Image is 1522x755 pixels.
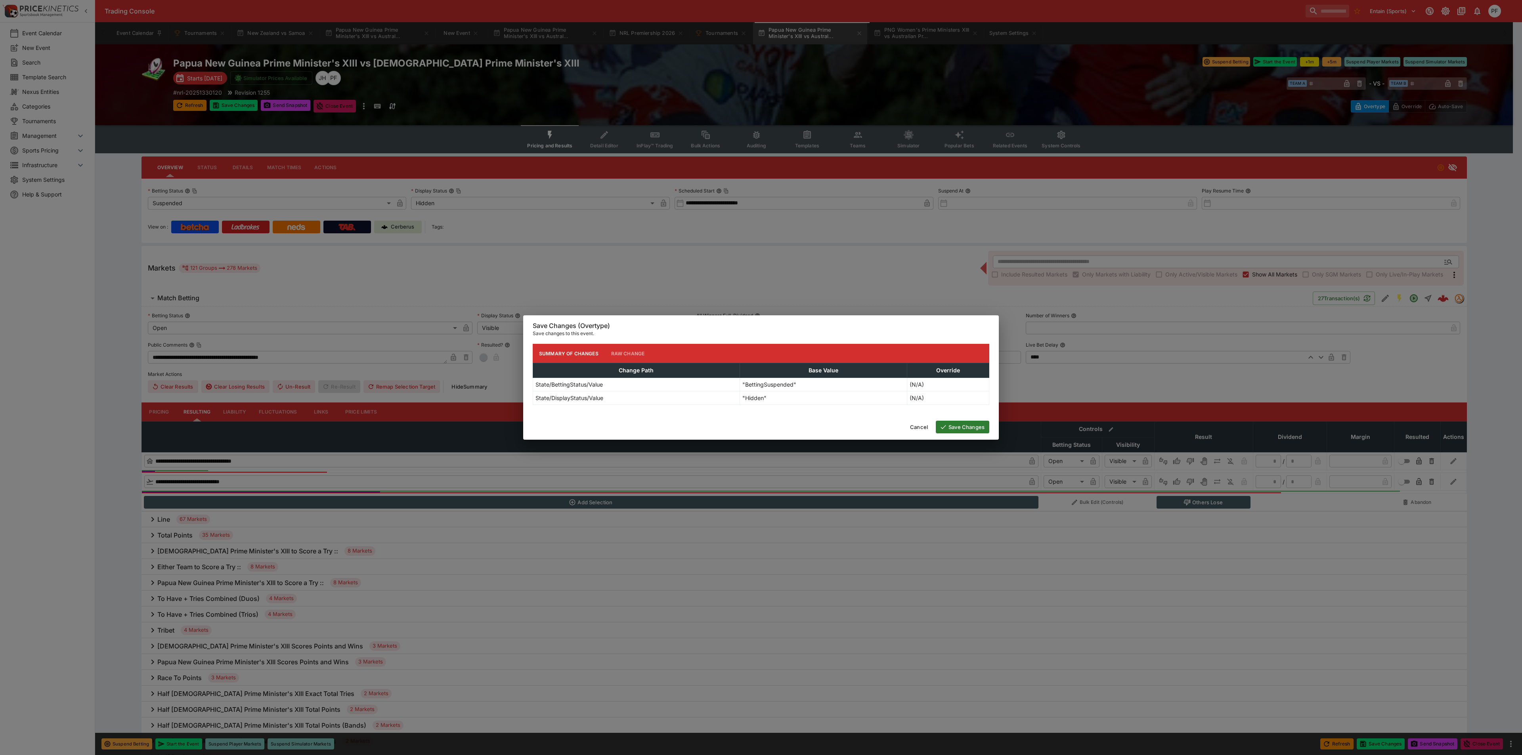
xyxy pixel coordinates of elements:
button: Raw Change [605,344,651,363]
th: Change Path [533,363,740,378]
p: Save changes to this event. [533,330,989,337]
button: Save Changes [936,421,989,433]
td: "BettingSuspended" [740,378,907,391]
td: (N/A) [907,391,989,405]
th: Override [907,363,989,378]
p: State/DisplayStatus/Value [535,394,603,402]
td: "Hidden" [740,391,907,405]
button: Summary of Changes [533,344,605,363]
button: Cancel [905,421,933,433]
th: Base Value [740,363,907,378]
td: (N/A) [907,378,989,391]
h6: Save Changes (Overtype) [533,322,989,330]
p: State/BettingStatus/Value [535,380,603,389]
